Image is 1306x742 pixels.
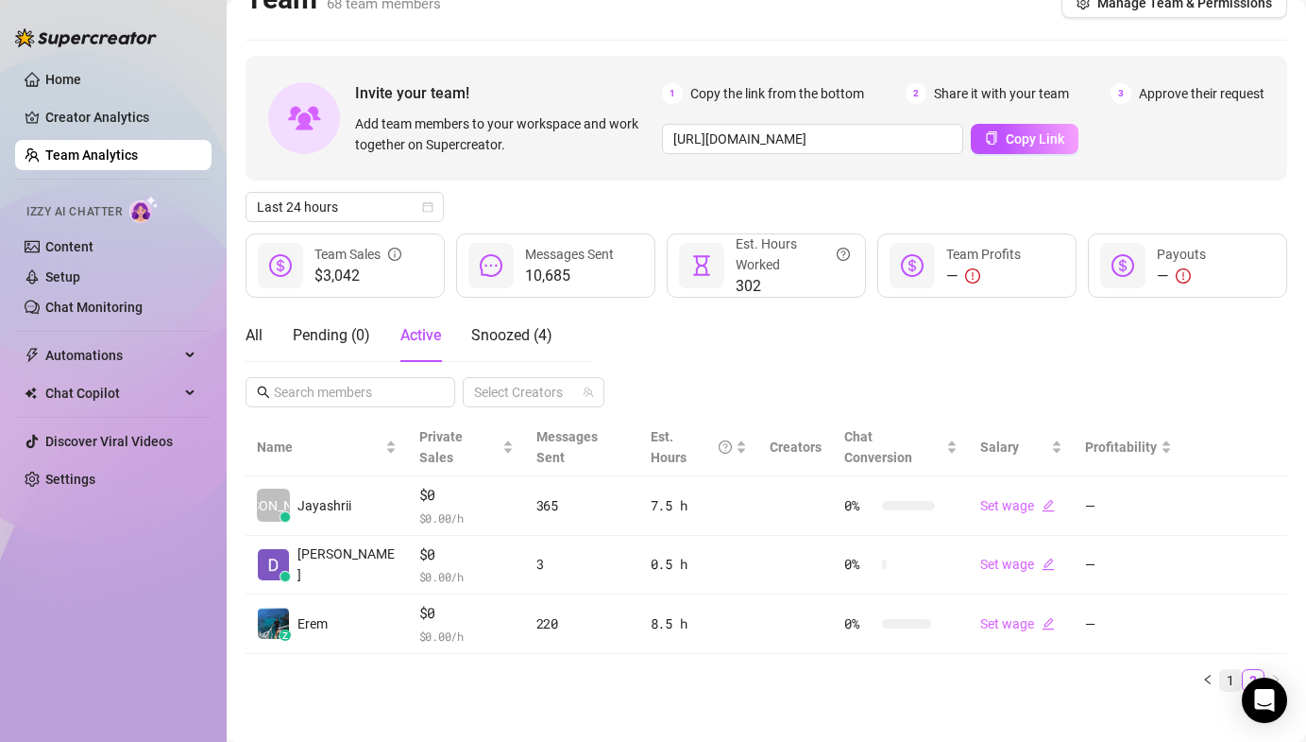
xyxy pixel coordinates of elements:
li: 1 [1219,669,1242,692]
span: question-circle [719,426,732,468]
span: Messages Sent [525,247,614,262]
span: exclamation-circle [965,268,980,284]
div: 220 [536,613,628,634]
span: calendar [422,201,433,213]
span: 0 % [844,613,874,634]
span: copy [985,131,998,145]
span: $0 [419,602,514,625]
div: Pending ( 0 ) [293,324,370,347]
span: Profitability [1085,440,1157,455]
span: 302 [736,275,850,298]
span: Invite your team! [355,81,662,105]
span: dollar-circle [269,254,292,277]
span: Share it with your team [934,83,1069,104]
div: 7.5 h [651,495,747,516]
div: 365 [536,495,628,516]
img: David Webb [258,549,289,580]
div: 3 [536,554,628,575]
a: Settings [45,472,95,487]
a: Creator Analytics [45,102,196,132]
span: Copy the link from the bottom [690,83,864,104]
div: — [1157,265,1206,287]
span: 2 [906,83,926,104]
a: Team Analytics [45,147,138,163]
span: Copy Link [1006,131,1064,147]
div: — [946,265,1021,287]
div: Open Intercom Messenger [1242,678,1287,723]
span: 3 [1111,83,1131,104]
a: Set wageedit [980,557,1055,572]
a: Setup [45,269,80,285]
span: $0 [419,544,514,566]
span: dollar-circle [901,254,924,277]
span: left [1202,674,1213,685]
button: left [1196,669,1219,692]
span: Messages Sent [536,429,598,465]
span: Active [400,326,441,344]
td: — [1074,536,1183,595]
span: thunderbolt [25,348,40,363]
span: Snoozed ( 4 ) [471,326,552,344]
span: Salary [980,440,1019,455]
button: right [1264,669,1287,692]
span: Jayashrii [297,495,351,516]
div: 8.5 h [651,613,747,634]
input: Search members [274,382,429,403]
div: All [246,324,263,347]
li: Previous Page [1196,669,1219,692]
a: Set wageedit [980,616,1055,631]
td: — [1074,595,1183,654]
span: question-circle [837,233,850,275]
th: Name [246,419,408,476]
a: Home [45,72,81,87]
div: Est. Hours Worked [736,233,850,275]
span: edit [1042,558,1055,571]
span: [PERSON_NAME] [297,544,397,585]
span: Automations [45,340,179,371]
span: Add team members to your workspace and work together on Supercreator. [355,113,654,155]
a: Chat Monitoring [45,300,143,315]
span: 0 % [844,554,874,575]
span: search [257,386,270,399]
span: edit [1042,617,1055,630]
span: exclamation-circle [1176,268,1191,284]
span: 0 % [844,495,874,516]
span: edit [1042,499,1055,512]
button: Copy Link [971,124,1078,154]
div: Team Sales [314,244,401,265]
span: Last 24 hours [257,193,433,221]
span: message [480,254,502,277]
span: $ 0.00 /h [419,567,514,586]
span: $ 0.00 /h [419,509,514,527]
span: info-circle [388,244,401,265]
div: 0.5 h [651,554,747,575]
a: 1 [1220,670,1241,691]
img: AI Chatter [129,196,159,223]
td: — [1074,476,1183,536]
span: 10,685 [525,265,614,287]
span: right [1270,674,1281,685]
span: Private Sales [419,429,463,465]
span: Izzy AI Chatter [26,203,122,221]
li: Next Page [1264,669,1287,692]
img: Erem [258,608,289,639]
span: $ 0.00 /h [419,627,514,646]
span: Name [257,437,382,457]
span: team [583,387,594,398]
span: Chat Copilot [45,378,179,408]
span: Team Profits [946,247,1021,262]
img: logo-BBDzfeDw.svg [15,28,157,47]
span: dollar-circle [1111,254,1134,277]
div: z [280,630,291,641]
a: Content [45,239,93,254]
span: Approve their request [1139,83,1264,104]
li: 2 [1242,669,1264,692]
span: Chat Conversion [844,429,912,465]
span: $0 [419,484,514,507]
th: Creators [758,419,833,476]
a: Set wageedit [980,498,1055,513]
img: Chat Copilot [25,387,37,400]
span: hourglass [690,254,713,277]
div: Est. Hours [651,426,732,468]
span: 1 [662,83,683,104]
